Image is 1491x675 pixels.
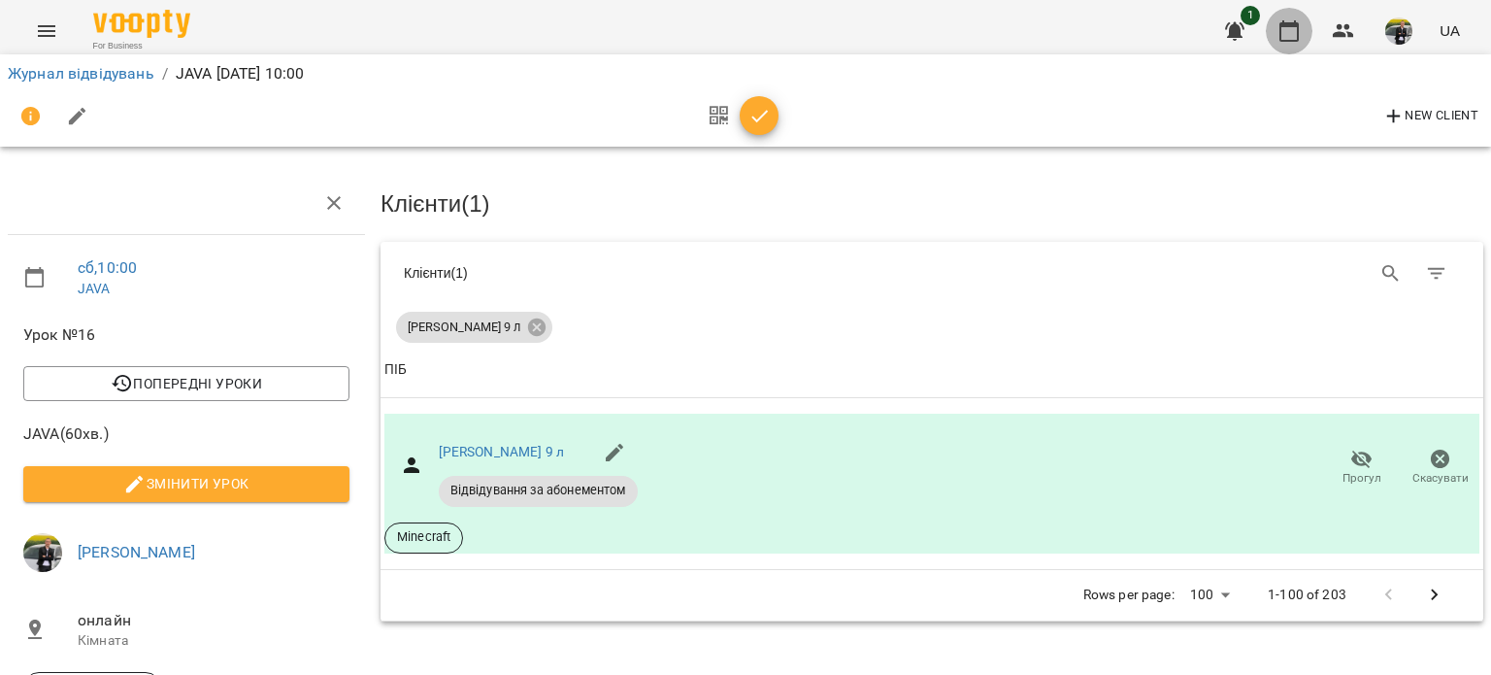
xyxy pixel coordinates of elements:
[162,62,168,85] li: /
[1241,6,1260,25] span: 1
[23,466,349,501] button: Змінити урок
[396,319,532,336] span: [PERSON_NAME] 9 л
[78,281,111,296] a: JAVA
[93,40,190,52] span: For Business
[78,543,195,561] a: [PERSON_NAME]
[1322,441,1401,495] button: Прогул
[93,10,190,38] img: Voopty Logo
[1432,13,1468,49] button: UA
[439,444,565,459] a: [PERSON_NAME] 9 л
[384,358,1479,382] span: ПІБ
[8,64,154,83] a: Журнал відвідувань
[78,609,349,632] span: онлайн
[23,323,349,347] span: Урок №16
[78,258,137,277] a: сб , 10:00
[381,191,1483,217] h3: Клієнти ( 1 )
[1411,572,1458,619] button: Next Page
[1377,101,1483,132] button: New Client
[23,8,70,54] button: Menu
[23,533,62,572] img: a92d573242819302f0c564e2a9a4b79e.jpg
[1182,581,1237,609] div: 100
[384,358,407,382] div: Sort
[1440,20,1460,41] span: UA
[176,62,305,85] p: JAVA [DATE] 10:00
[1342,470,1381,487] span: Прогул
[384,358,407,382] div: ПІБ
[39,472,334,495] span: Змінити урок
[8,62,1483,85] nav: breadcrumb
[385,528,462,546] span: Minecraft
[381,242,1483,304] div: Table Toolbar
[1268,586,1346,605] p: 1-100 of 203
[1368,251,1414,297] button: Search
[78,631,349,651] p: Кімната
[404,263,917,283] div: Клієнти ( 1 )
[1083,586,1175,605] p: Rows per page:
[396,312,552,343] div: [PERSON_NAME] 9 л
[39,372,334,395] span: Попередні уроки
[1401,441,1479,495] button: Скасувати
[1412,470,1469,487] span: Скасувати
[23,366,349,401] button: Попередні уроки
[23,422,349,446] span: JAVA ( 60 хв. )
[1413,251,1460,297] button: Фільтр
[1382,105,1478,128] span: New Client
[439,482,638,499] span: Відвідування за абонементом
[1385,17,1412,45] img: a92d573242819302f0c564e2a9a4b79e.jpg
